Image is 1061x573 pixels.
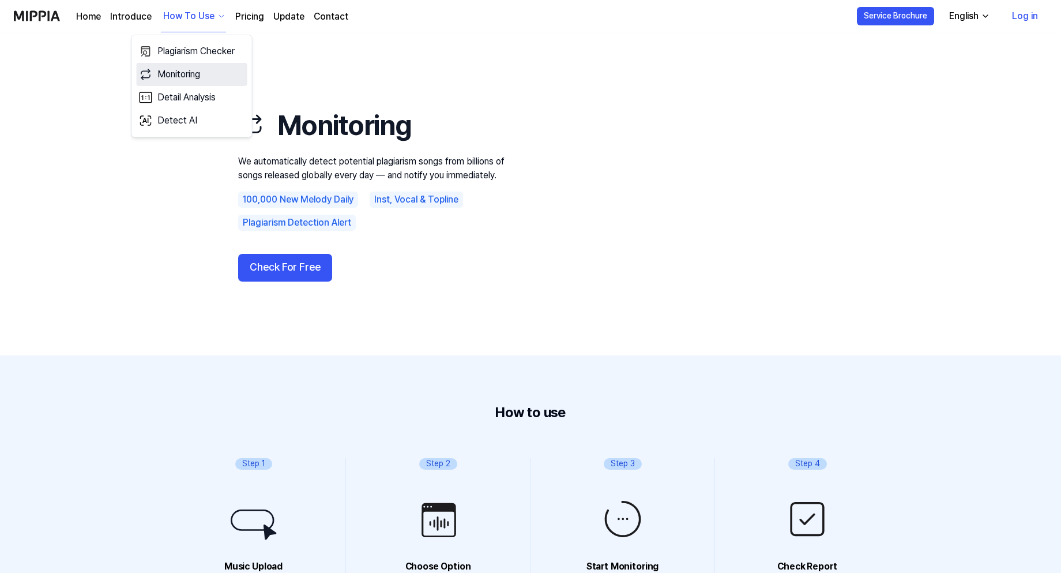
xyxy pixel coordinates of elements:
[235,10,264,24] a: Pricing
[238,254,332,282] button: Check For Free
[415,496,461,542] img: step2
[940,5,997,28] button: English
[161,9,217,23] div: How To Use
[110,10,152,24] a: Introduce
[273,10,304,24] a: Update
[137,109,247,132] a: Detect AI
[238,215,356,231] div: Plagiarism Detection Alert
[161,1,226,32] button: How To Use
[314,10,348,24] a: Contact
[784,496,830,542] img: step4
[238,106,515,145] h1: Monitoring
[604,458,642,470] div: Step 3
[238,192,358,208] div: 100,000 New Melody Daily
[76,10,101,24] a: Home
[238,155,515,182] p: We automatically detect potential plagiarism songs from billions of songs released globally every...
[137,40,247,63] a: Plagiarism Checker
[235,458,272,470] div: Step 1
[231,510,277,541] img: step1
[857,7,934,25] button: Service Brochure
[600,496,646,542] img: step3
[419,458,457,470] div: Step 2
[137,86,247,109] a: Detail Analysis
[137,63,247,86] a: Monitoring
[370,192,463,208] div: Inst, Vocal & Topline
[115,402,946,424] div: How to use
[947,9,981,23] div: English
[788,458,827,470] div: Step 4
